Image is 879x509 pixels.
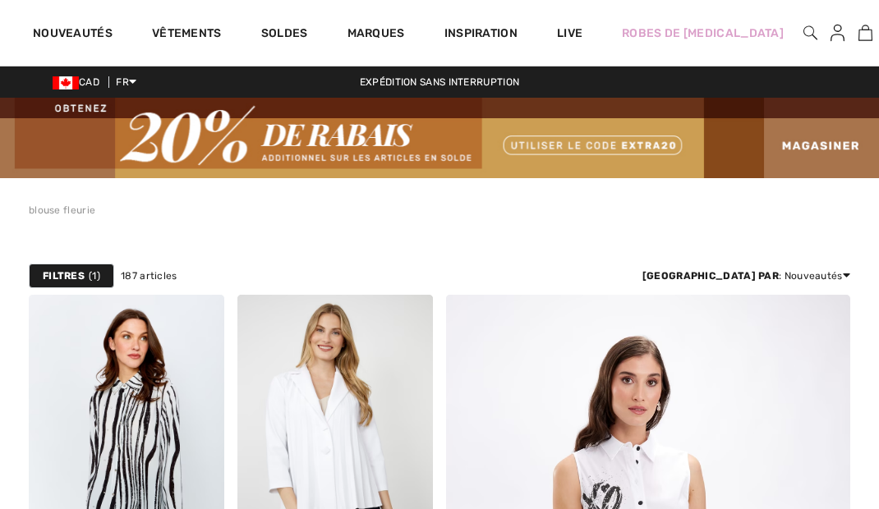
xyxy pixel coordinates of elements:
[116,76,136,88] span: FR
[831,23,844,43] img: Mes infos
[557,25,582,42] a: Live
[775,386,863,427] iframe: Ouvre un widget dans lequel vous pouvez trouver plus d’informations
[53,76,106,88] span: CAD
[622,25,784,42] a: Robes de [MEDICAL_DATA]
[89,268,100,283] span: 1
[817,23,858,44] a: Se connecter
[642,270,779,282] strong: [GEOGRAPHIC_DATA] par
[858,23,872,43] a: 11
[261,26,308,44] a: Soldes
[43,268,85,283] strong: Filtres
[121,268,177,283] span: 187 articles
[29,204,95,216] a: blouse fleurie
[33,26,113,44] a: Nouveautés
[347,26,405,44] a: Marques
[803,23,817,43] img: recherche
[858,23,872,43] img: Mon panier
[642,268,850,283] div: : Nouveautés
[444,26,518,44] span: Inspiration
[152,26,222,44] a: Vêtements
[53,76,79,89] img: Canadian Dollar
